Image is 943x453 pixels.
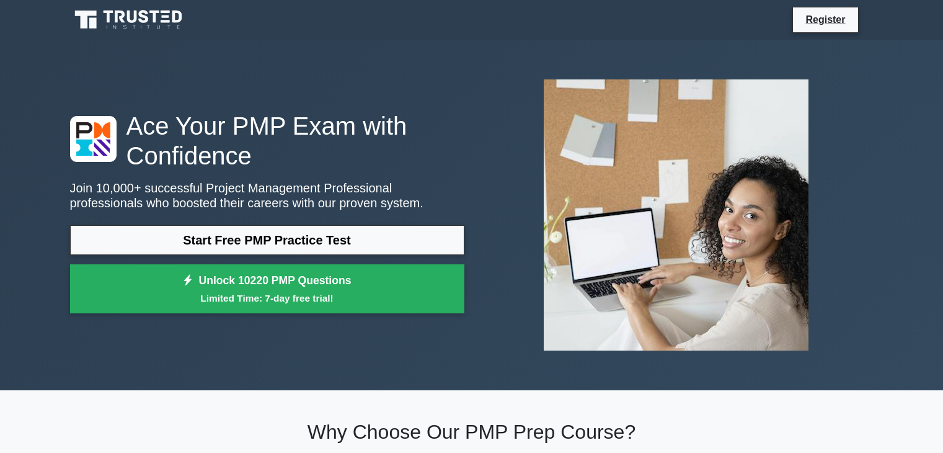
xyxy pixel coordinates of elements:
[70,225,464,255] a: Start Free PMP Practice Test
[70,420,874,444] h2: Why Choose Our PMP Prep Course?
[86,291,449,305] small: Limited Time: 7-day free trial!
[70,111,464,171] h1: Ace Your PMP Exam with Confidence
[798,12,852,27] a: Register
[70,264,464,314] a: Unlock 10220 PMP QuestionsLimited Time: 7-day free trial!
[70,181,464,210] p: Join 10,000+ successful Project Management Professional professionals who boosted their careers w...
